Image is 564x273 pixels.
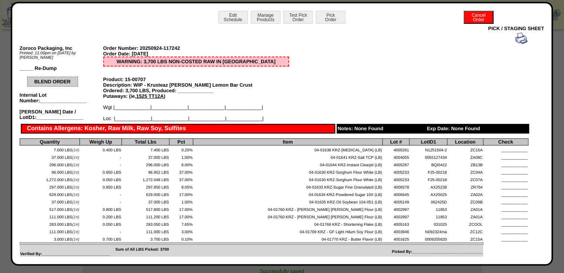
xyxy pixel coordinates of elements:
[382,220,409,227] td: 4005163
[283,11,313,24] button: Test PickOrder
[193,175,383,183] td: 04-01630 KRZ-Sorghum Flour White (LB)
[80,175,122,183] td: 0.050 LBS
[483,139,528,145] th: Check
[483,168,528,175] td: ____________
[72,222,79,227] span: (1#)
[72,237,79,242] span: (1#)
[193,160,383,168] td: 04-01644 KRZ-Instant Clearjel (LB)
[382,175,409,183] td: 4005233
[103,82,289,88] div: Description: WIP - Krusteaz [PERSON_NAME] Lemon Bar Crust
[72,200,79,205] span: (1#)
[20,190,80,197] td: 629.000 LBS
[80,153,122,160] td: -
[72,215,79,219] span: (1#)
[409,205,447,212] td: 11853
[80,160,122,168] td: -
[80,139,122,145] th: Weigh Up
[20,153,80,160] td: 37.000 LBS
[409,197,447,205] td: 062425D
[169,220,193,227] td: 7.65%
[447,160,483,168] td: ZB13B
[169,212,193,220] td: 17.00%
[447,145,483,153] td: ZC15A
[447,212,483,220] td: ZA01A
[447,235,483,242] td: ZC15A
[121,168,169,175] td: 96.952 LBS
[121,197,169,205] td: 37.000 LBS
[316,11,346,24] button: PickOrder
[447,227,483,235] td: ZC12C
[447,175,483,183] td: ZC07A
[169,235,193,242] td: 0.10%
[447,153,483,160] td: ZA08C
[103,93,289,99] div: Putaways: (ie, )
[169,205,193,212] td: 17.00%
[382,183,409,190] td: 4006578
[103,51,289,57] div: Order Date: [DATE]
[20,109,103,120] div: [PERSON_NAME] Date / LotID1:_________________
[382,160,409,168] td: 4005287
[483,153,528,160] td: ____________
[20,183,80,190] td: 297.000 LBS
[447,168,483,175] td: ZC04A
[382,235,409,242] td: 4001625
[72,208,79,212] span: (1#)
[483,190,528,197] td: ____________
[72,170,79,175] span: (1#)
[409,153,447,160] td: 0055127434
[483,205,528,212] td: ____________
[464,11,493,24] button: CancelOrder
[169,168,193,175] td: 37.00%
[20,139,80,145] th: Quantity
[121,153,169,160] td: 37.000 LBS
[409,212,447,220] td: 11853
[447,139,483,145] th: Location
[193,205,383,212] td: 04-01760 KRZ - [PERSON_NAME] [PERSON_NAME] Flour (LB)
[483,212,528,220] td: ____________
[121,183,169,190] td: 297.850 LBS
[483,160,528,168] td: ____________
[121,212,169,220] td: 111.200 LBS
[409,168,447,175] td: F25-00218
[20,197,80,205] td: 37.000 LBS
[169,160,193,168] td: 8.00%
[409,235,447,242] td: 0009205820
[72,193,79,197] span: (1#)
[483,197,528,205] td: ____________
[409,175,447,183] td: F25-00218
[20,160,80,168] td: 296.000 LBS
[193,168,383,175] td: 04-01630 KRZ-Sorghum Flour White (LB)
[193,212,383,220] td: 04-01760 KRZ - [PERSON_NAME] [PERSON_NAME] Flour (LB)
[80,235,122,242] td: 0.700 LBS
[426,124,529,134] div: Exp Date: None Found
[20,145,80,153] td: 7.000 LBS
[72,230,79,234] span: (1#)
[121,190,169,197] td: 629.000 LBS
[20,175,80,183] td: 1,272.000 LBS
[20,92,103,103] div: Internal Lot Number:_________________
[483,175,528,183] td: ____________
[193,197,383,205] td: 04-01635 KRZ-Oil Soybean 104-051 (LB)
[169,197,193,205] td: 1.00%
[409,160,447,168] td: BQI0422
[193,153,383,160] td: 04-01641 KRZ-Salt TCP (LB)
[169,227,193,235] td: 3.00%
[483,220,528,227] td: ____________
[27,77,78,87] div: BLEND ORDER
[20,65,103,71] div: _____ Re-Dump
[20,252,169,256] div: Verified By:_______________________________
[72,163,79,167] span: (1#)
[483,183,528,190] td: ____________
[382,212,409,220] td: 4002997
[169,145,193,153] td: 0.20%
[20,26,544,31] div: PICK / STAGING SHEET
[382,227,409,235] td: 4003946
[382,168,409,175] td: 4005233
[80,197,122,205] td: -
[169,190,193,197] td: 17.00%
[20,245,169,257] td: Sum of All LBS Picked: 3700
[80,183,122,190] td: 0.850 LBS
[447,205,483,212] td: ZA01A
[447,197,483,205] td: ZC09B
[103,77,289,82] div: Product: 15-00707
